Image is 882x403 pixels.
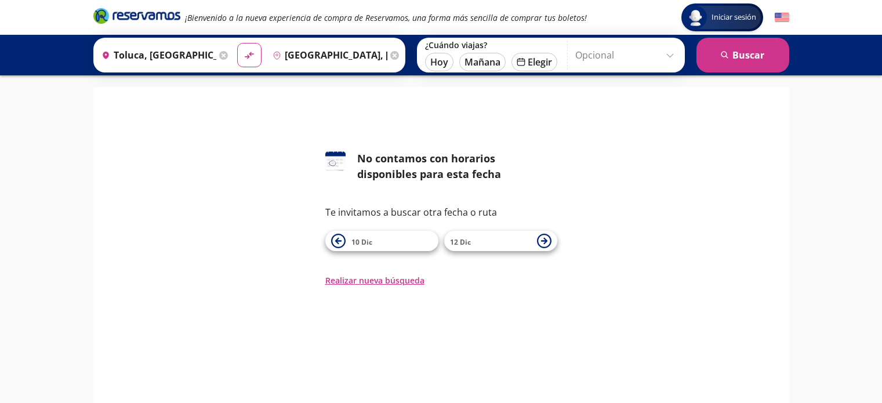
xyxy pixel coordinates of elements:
[450,237,471,247] span: 12 Dic
[325,231,438,251] button: 10 Dic
[357,151,557,182] div: No contamos con horarios disponibles para esta fecha
[696,38,789,72] button: Buscar
[185,12,587,23] em: ¡Bienvenido a la nueva experiencia de compra de Reservamos, una forma más sencilla de comprar tus...
[325,274,424,286] button: Realizar nueva búsqueda
[444,231,557,251] button: 12 Dic
[268,41,387,70] input: Buscar Destino
[97,41,216,70] input: Buscar Origen
[325,205,557,219] p: Te invitamos a buscar otra fecha o ruta
[425,53,453,71] button: Hoy
[575,41,679,70] input: Opcional
[351,237,372,247] span: 10 Dic
[707,12,761,23] span: Iniciar sesión
[93,7,180,28] a: Brand Logo
[511,53,557,71] button: Elegir
[459,53,506,71] button: Mañana
[425,39,557,50] label: ¿Cuándo viajas?
[775,10,789,25] button: English
[93,7,180,24] i: Brand Logo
